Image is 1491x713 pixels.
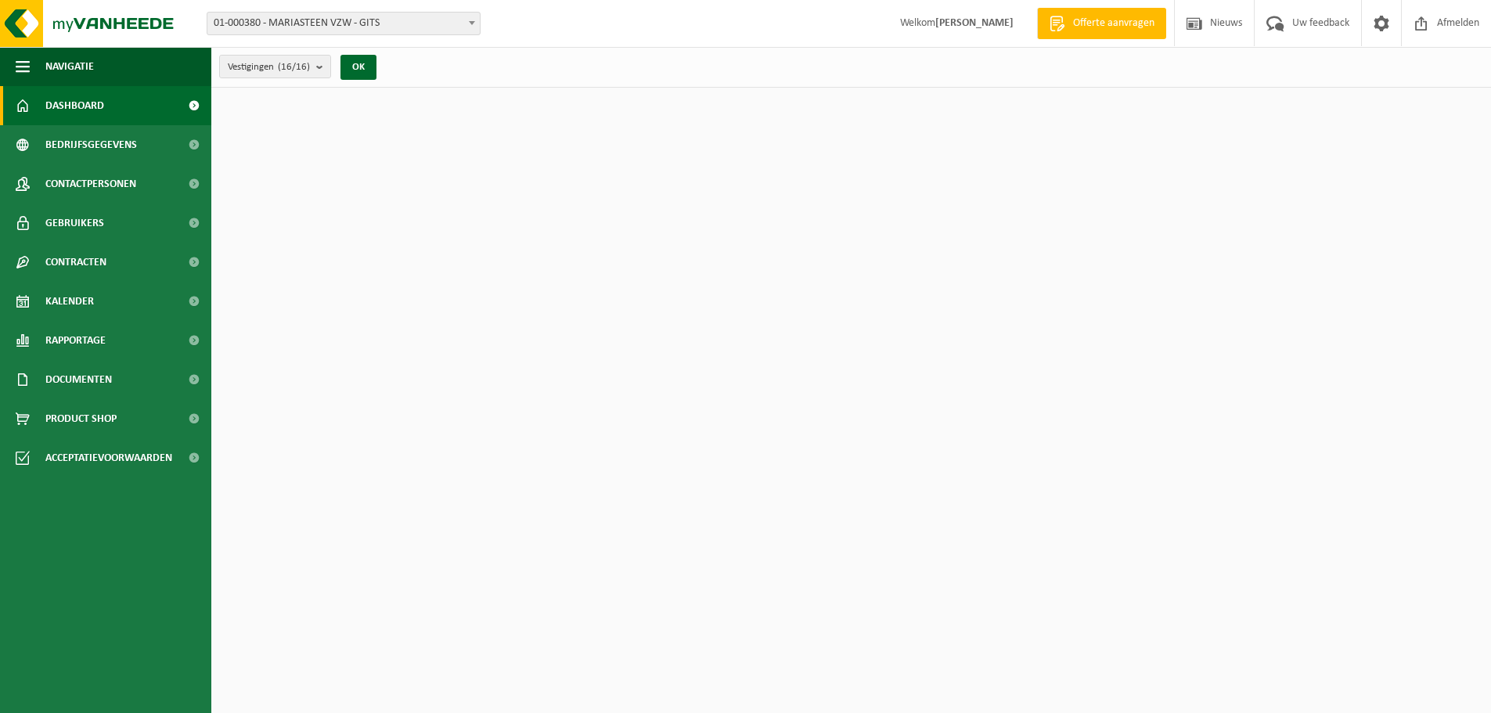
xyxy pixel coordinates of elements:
[935,17,1014,29] strong: [PERSON_NAME]
[45,47,94,86] span: Navigatie
[45,438,172,477] span: Acceptatievoorwaarden
[45,243,106,282] span: Contracten
[45,282,94,321] span: Kalender
[45,203,104,243] span: Gebruikers
[1037,8,1166,39] a: Offerte aanvragen
[45,360,112,399] span: Documenten
[45,86,104,125] span: Dashboard
[45,164,136,203] span: Contactpersonen
[45,125,137,164] span: Bedrijfsgegevens
[219,55,331,78] button: Vestigingen(16/16)
[207,13,480,34] span: 01-000380 - MARIASTEEN VZW - GITS
[45,399,117,438] span: Product Shop
[340,55,376,80] button: OK
[1069,16,1158,31] span: Offerte aanvragen
[228,56,310,79] span: Vestigingen
[278,62,310,72] count: (16/16)
[207,12,481,35] span: 01-000380 - MARIASTEEN VZW - GITS
[45,321,106,360] span: Rapportage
